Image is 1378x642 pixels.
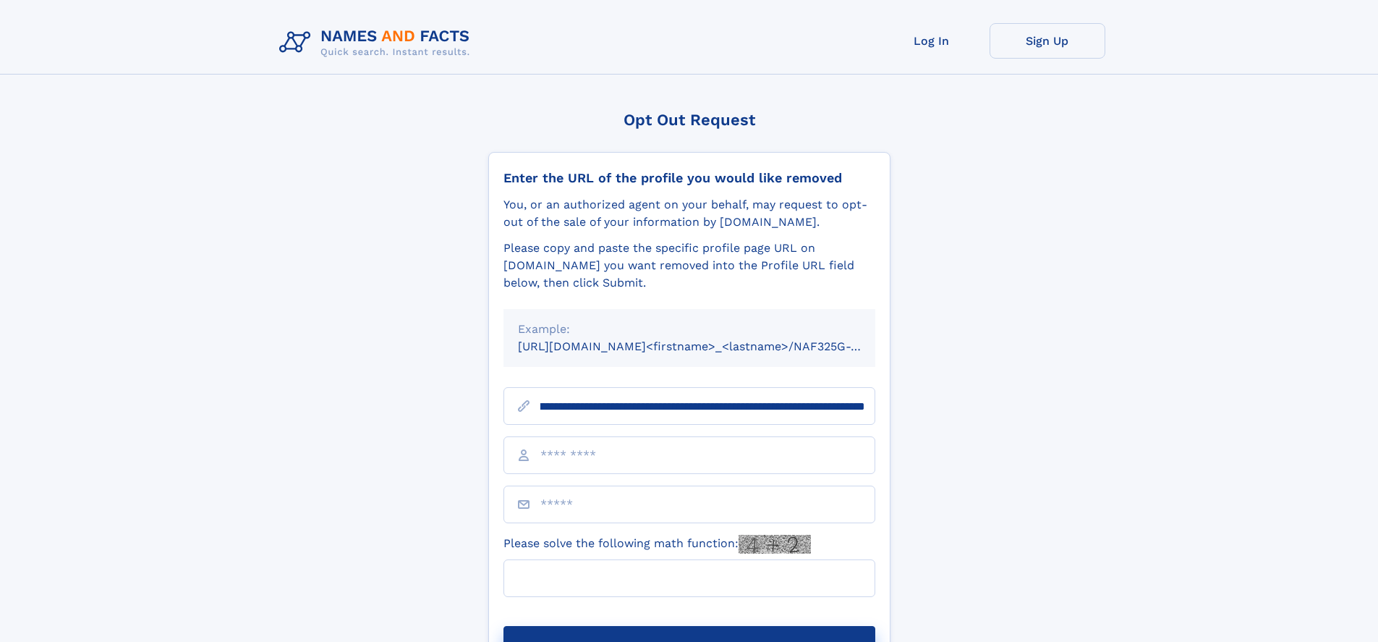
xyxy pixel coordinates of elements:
[518,321,861,338] div: Example:
[503,240,875,292] div: Please copy and paste the specific profile page URL on [DOMAIN_NAME] you want removed into the Pr...
[273,23,482,62] img: Logo Names and Facts
[488,111,890,129] div: Opt Out Request
[503,170,875,186] div: Enter the URL of the profile you would like removed
[874,23,990,59] a: Log In
[503,196,875,231] div: You, or an authorized agent on your behalf, may request to opt-out of the sale of your informatio...
[518,339,903,353] small: [URL][DOMAIN_NAME]<firstname>_<lastname>/NAF325G-xxxxxxxx
[990,23,1105,59] a: Sign Up
[503,535,811,554] label: Please solve the following math function:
